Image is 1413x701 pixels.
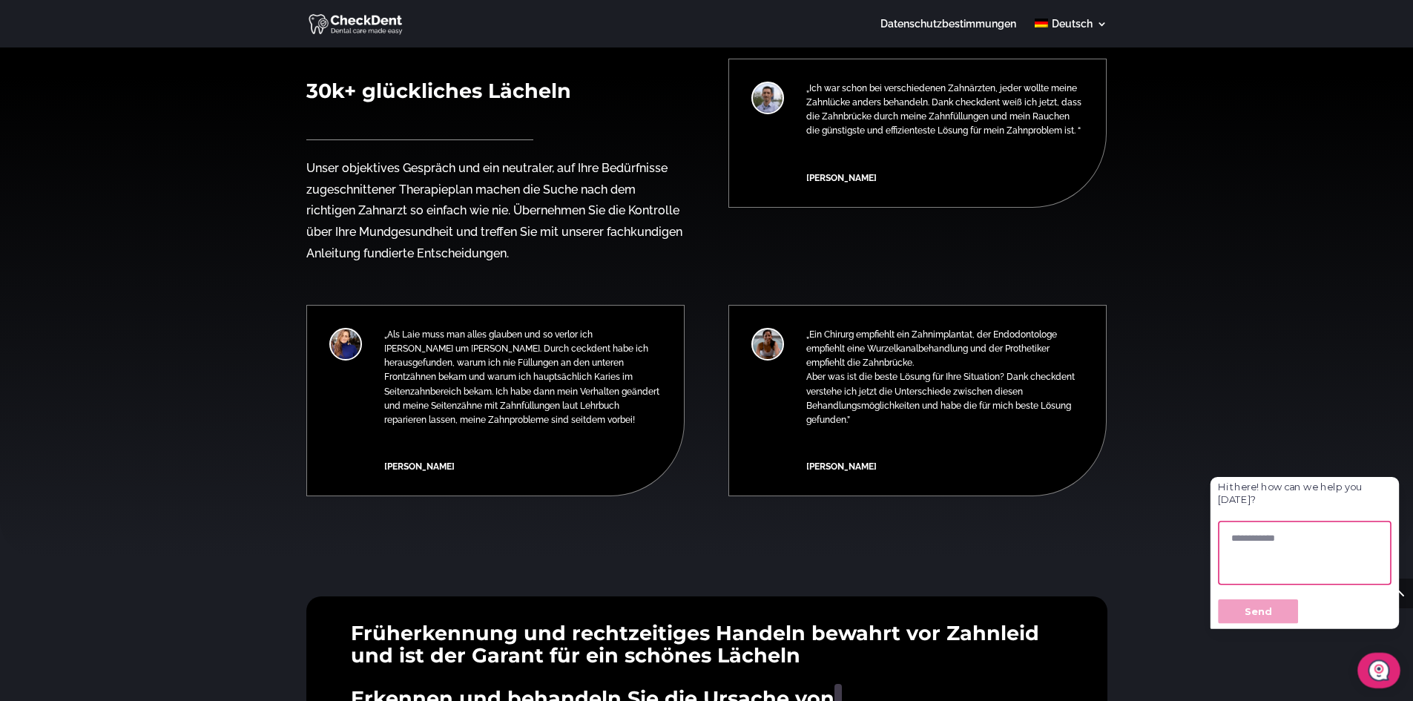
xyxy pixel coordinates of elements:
[306,158,685,265] p: Unser objektives Gespräch und ein neutraler, auf Ihre Bedürfnisse zugeschnittener Therapieplan ma...
[806,171,1084,185] span: [PERSON_NAME]
[351,621,1039,668] span: Früherkennung und rechtzeitiges Handeln bewahrt vor Zahnleid und ist der Garant für ein schönes L...
[22,187,122,218] button: Send
[309,12,404,36] img: CheckDent
[806,82,1084,148] p: „Ich war schon bei verschiedenen Zahnärzten, jeder wollte meine Zahnlücke anders behandeln. Dank ...
[1052,18,1093,30] span: Deutsch
[1035,19,1107,47] a: Deutsch
[384,328,662,436] p: „Als Laie muss man alles glauben und so verlor ich [PERSON_NAME] um [PERSON_NAME]. Durch ceckdent...
[806,328,1084,436] p: „Ein Chirurg empfiehlt ein Zahnimplantat, der Endodontologe empfiehlt eine Wurzelkanalbehandlung ...
[880,19,1016,47] a: Datenschutzbestimmungen
[806,460,1084,473] span: [PERSON_NAME]
[306,79,571,103] span: 30k+ glückliches Lächeln
[22,39,238,71] p: Hi there! how can we help you [DATE]?
[384,460,662,473] span: [PERSON_NAME]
